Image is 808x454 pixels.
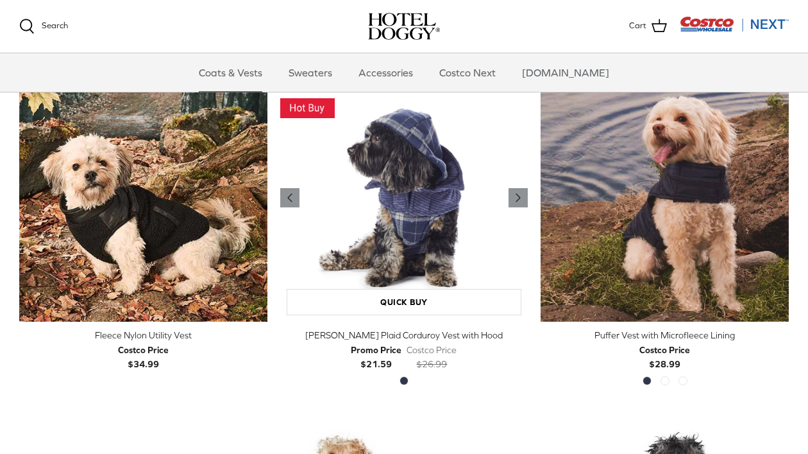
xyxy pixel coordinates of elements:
span: Search [42,21,68,30]
a: [PERSON_NAME] Plaid Corduroy Vest with Hood Promo Price$21.59 Costco Price$26.99 [280,328,528,371]
b: $34.99 [118,343,169,369]
a: Fleece Nylon Utility Vest Costco Price$34.99 [19,328,267,371]
a: Costco Next [428,53,507,92]
a: Quick buy [287,289,522,315]
a: Melton Plaid Corduroy Vest with Hood [280,74,528,322]
div: Puffer Vest with Microfleece Lining [541,328,789,342]
a: Fleece Nylon Utility Vest [19,74,267,322]
img: This Item Is A Hot Buy! Get it While the Deal is Good! [280,98,335,118]
a: Previous [509,188,528,207]
a: Sweaters [277,53,344,92]
div: Costco Price [407,343,457,357]
a: Puffer Vest with Microfleece Lining Costco Price$28.99 [541,328,789,371]
s: $26.99 [416,359,447,369]
a: Previous [280,188,299,207]
b: $21.59 [351,343,401,369]
div: Costco Price [118,343,169,357]
img: hoteldoggycom [368,13,440,40]
a: Visit Costco Next [680,24,789,34]
span: Cart [629,19,646,33]
a: Search [19,19,68,34]
a: [DOMAIN_NAME] [510,53,621,92]
a: hoteldoggy.com hoteldoggycom [368,13,440,40]
a: Cart [629,18,667,35]
a: Puffer Vest with Microfleece Lining [541,74,789,322]
a: Accessories [347,53,425,92]
div: Promo Price [351,343,401,357]
a: Coats & Vests [187,53,274,92]
div: Fleece Nylon Utility Vest [19,328,267,342]
div: [PERSON_NAME] Plaid Corduroy Vest with Hood [280,328,528,342]
div: Costco Price [639,343,690,357]
b: $28.99 [639,343,690,369]
img: Costco Next [680,16,789,32]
